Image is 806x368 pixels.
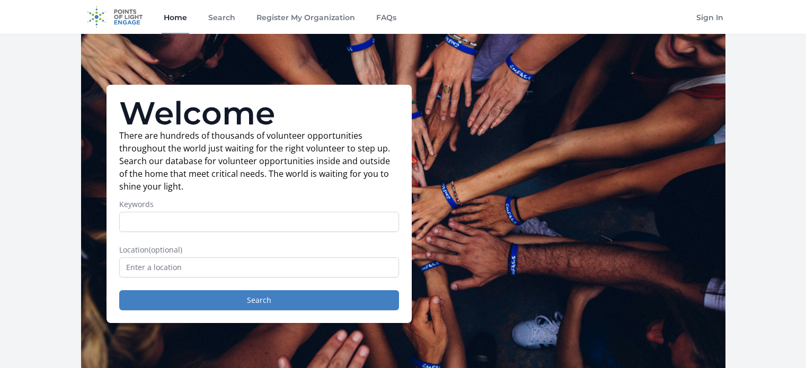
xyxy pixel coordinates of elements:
[119,290,399,310] button: Search
[119,199,399,210] label: Keywords
[119,257,399,277] input: Enter a location
[119,97,399,129] h1: Welcome
[119,129,399,193] p: There are hundreds of thousands of volunteer opportunities throughout the world just waiting for ...
[149,245,182,255] span: (optional)
[119,245,399,255] label: Location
